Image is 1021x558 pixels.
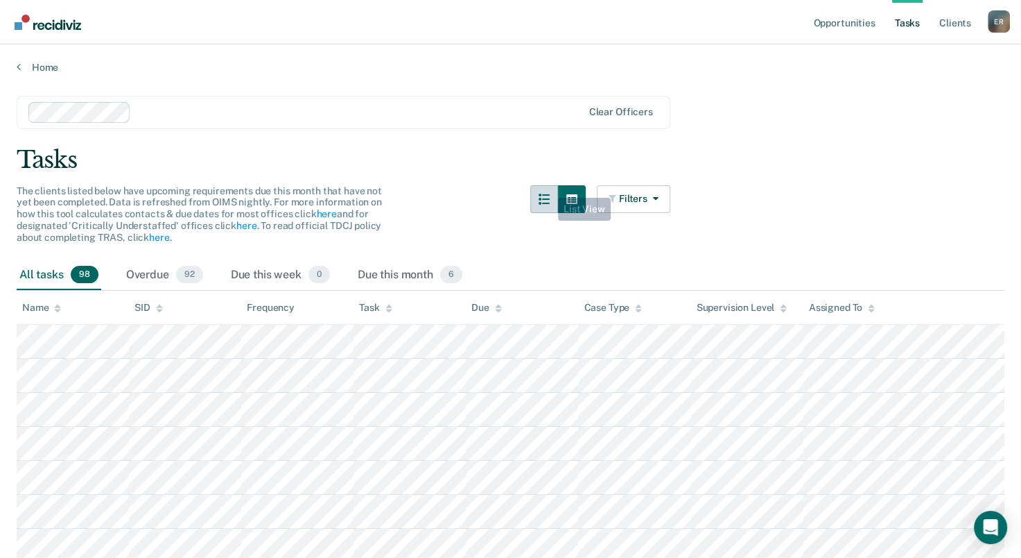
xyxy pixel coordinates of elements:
[988,10,1010,33] button: Profile dropdown button
[597,185,670,213] button: Filters
[15,15,81,30] img: Recidiviz
[308,266,330,284] span: 0
[236,220,256,231] a: here
[471,302,502,314] div: Due
[17,260,101,291] div: All tasks98
[17,61,1004,74] a: Home
[22,302,61,314] div: Name
[17,185,382,243] span: The clients listed below have upcoming requirements due this month that have not yet been complet...
[176,266,203,284] span: 92
[228,260,333,291] div: Due this week0
[359,302,392,314] div: Task
[697,302,787,314] div: Supervision Level
[440,266,462,284] span: 6
[17,146,1004,174] div: Tasks
[974,511,1007,544] div: Open Intercom Messenger
[71,266,98,284] span: 98
[809,302,875,314] div: Assigned To
[988,10,1010,33] div: E R
[149,232,169,243] a: here
[123,260,206,291] div: Overdue92
[355,260,465,291] div: Due this month6
[247,302,295,314] div: Frequency
[589,106,653,118] div: Clear officers
[316,208,336,219] a: here
[584,302,642,314] div: Case Type
[134,302,163,314] div: SID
